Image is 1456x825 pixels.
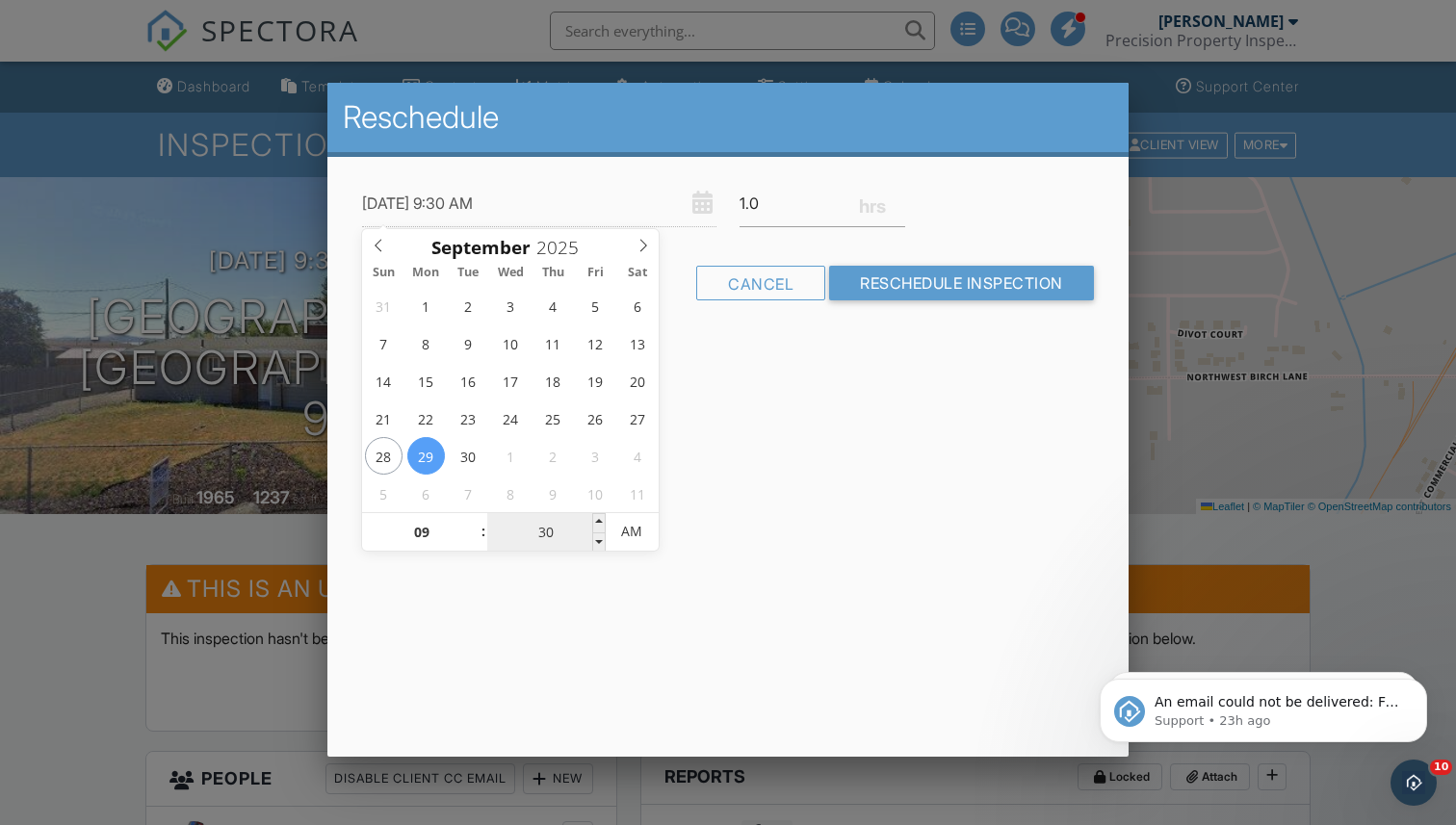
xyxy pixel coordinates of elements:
span: September 20, 2025 [618,362,656,400]
span: Thu [532,267,574,279]
span: September 27, 2025 [618,400,656,437]
span: September 16, 2025 [450,362,487,400]
span: August 31, 2025 [365,287,403,324]
span: Sat [616,267,659,279]
span: September 8, 2025 [407,324,445,362]
span: Scroll to increment [431,239,531,257]
span: September 18, 2025 [534,362,572,400]
span: September 2, 2025 [450,287,487,324]
span: September 1, 2025 [407,287,445,324]
span: September 26, 2025 [577,400,614,437]
span: Mon [404,267,447,279]
span: October 6, 2025 [407,475,445,512]
span: September 28, 2025 [365,437,403,475]
span: October 2, 2025 [534,437,572,475]
span: September 25, 2025 [534,400,572,437]
span: September 4, 2025 [534,287,572,324]
span: September 5, 2025 [577,287,614,324]
span: 10 [1430,760,1452,775]
input: Reschedule Inspection [829,266,1094,300]
input: Scroll to increment [531,235,594,260]
span: : [481,512,486,551]
span: October 10, 2025 [577,475,614,512]
h2: Reschedule [343,98,1113,137]
span: September 6, 2025 [618,287,656,324]
span: September 10, 2025 [492,324,530,362]
span: September 17, 2025 [492,362,530,400]
iframe: Intercom live chat [1391,760,1437,806]
span: Click to toggle [606,512,659,551]
span: October 7, 2025 [450,475,487,512]
span: Tue [447,267,489,279]
span: October 9, 2025 [534,475,572,512]
span: September 7, 2025 [365,324,403,362]
span: September 13, 2025 [618,324,656,362]
span: September 3, 2025 [492,287,530,324]
span: October 3, 2025 [577,437,614,475]
span: September 23, 2025 [450,400,487,437]
span: September 29, 2025 [407,437,445,475]
span: September 19, 2025 [577,362,614,400]
span: September 22, 2025 [407,400,445,437]
span: September 14, 2025 [365,362,403,400]
span: Fri [574,267,616,279]
span: September 24, 2025 [492,400,530,437]
span: September 9, 2025 [450,324,487,362]
span: October 11, 2025 [618,475,656,512]
input: Scroll to increment [362,513,481,552]
iframe: Intercom notifications message [1071,638,1456,773]
span: September 15, 2025 [407,362,445,400]
input: Scroll to increment [487,513,606,552]
span: September 12, 2025 [577,324,614,362]
div: Cancel [696,266,825,300]
span: October 1, 2025 [492,437,530,475]
span: September 11, 2025 [534,324,572,362]
span: September 21, 2025 [365,400,403,437]
span: October 5, 2025 [365,475,403,512]
span: October 4, 2025 [618,437,656,475]
span: September 30, 2025 [450,437,487,475]
span: Sun [362,267,404,279]
span: Wed [489,267,532,279]
span: October 8, 2025 [492,475,530,512]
